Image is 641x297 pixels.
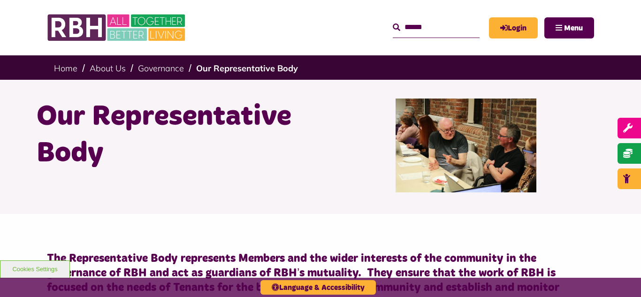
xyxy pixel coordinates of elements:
span: Menu [564,24,583,32]
img: Rep Body [396,99,536,192]
a: About Us [90,63,126,74]
iframe: Netcall Web Assistant for live chat [599,255,641,297]
a: Governance [138,63,184,74]
a: MyRBH [489,17,538,38]
button: Language & Accessibility [260,280,376,295]
a: Home [54,63,77,74]
h1: Our Representative Body [37,99,313,172]
button: Navigation [544,17,594,38]
img: RBH [47,9,188,46]
a: Our Representative Body [196,63,298,74]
